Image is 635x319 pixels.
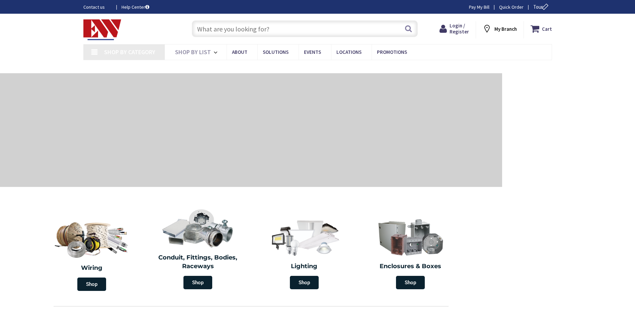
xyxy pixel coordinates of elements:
h2: Enclosures & Boxes [363,262,459,271]
span: Events [304,49,321,55]
a: Quick Order [499,4,524,10]
a: Pay My Bill [469,4,489,10]
a: Contact us [83,4,111,10]
span: Shop [183,276,212,289]
span: Tour [533,4,550,10]
span: Shop [290,276,319,289]
span: Promotions [377,49,407,55]
span: Shop By Category [104,48,155,56]
span: Shop [396,276,425,289]
h2: Conduit, Fittings, Bodies, Raceways [150,253,246,271]
span: About [232,49,247,55]
span: Shop By List [175,48,211,56]
a: Login / Register [440,23,469,35]
a: Cart [531,23,552,35]
span: Solutions [263,49,289,55]
strong: My Branch [494,26,517,32]
h2: Lighting [256,262,352,271]
h2: Wiring [42,264,142,273]
span: Shop [77,278,106,291]
input: What are you looking for? [192,20,418,37]
div: My Branch [482,23,517,35]
img: Electrical Wholesalers, Inc. [83,19,122,40]
span: Locations [336,49,362,55]
span: Login / Register [450,22,469,35]
a: Enclosures & Boxes Shop [359,214,462,293]
a: Lighting Shop [253,214,356,293]
a: Conduit, Fittings, Bodies, Raceways Shop [147,205,250,293]
strong: Cart [542,23,552,35]
a: Help Center [122,4,149,10]
a: Wiring Shop [38,214,145,294]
